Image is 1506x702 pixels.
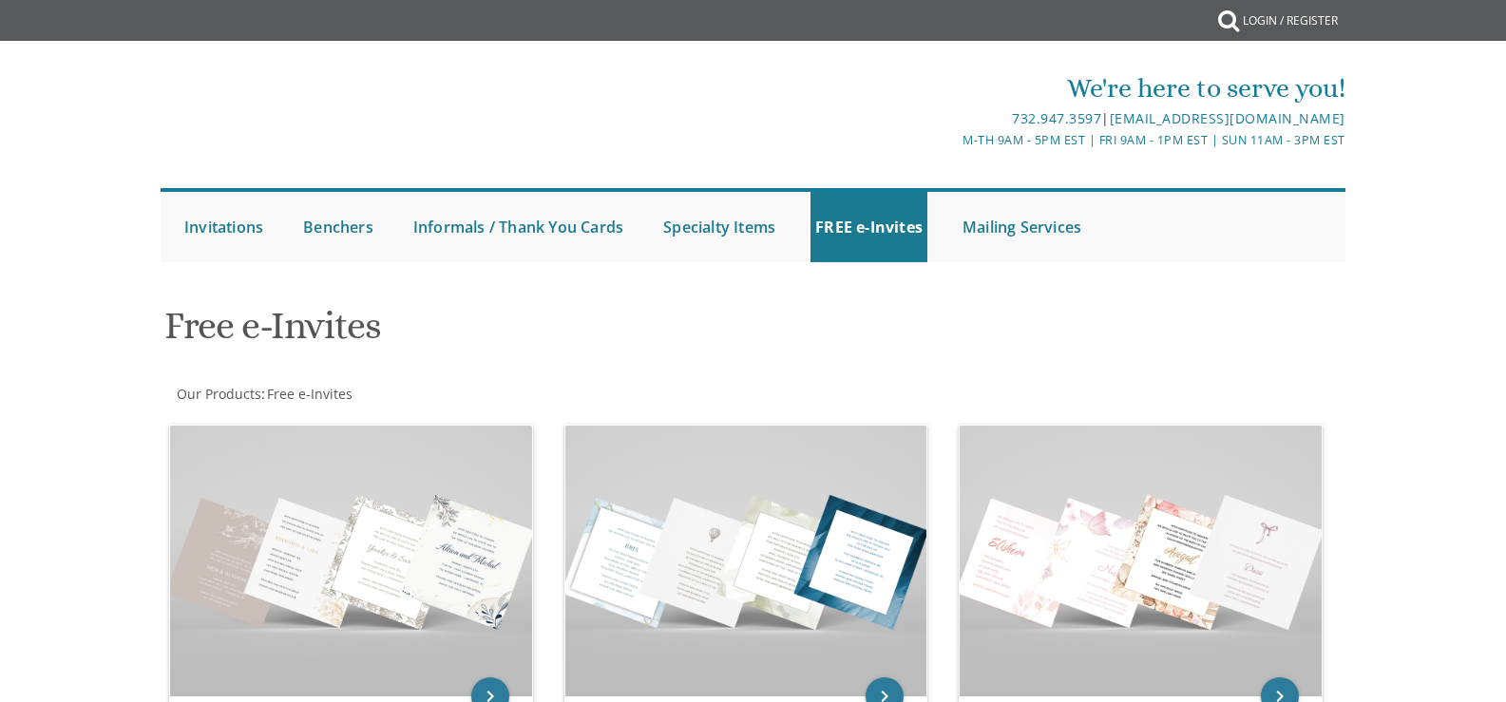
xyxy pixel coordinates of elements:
a: Informals / Thank You Cards [409,192,628,262]
div: We're here to serve you! [557,69,1345,107]
div: : [161,385,753,404]
a: [EMAIL_ADDRESS][DOMAIN_NAME] [1110,109,1345,127]
div: M-Th 9am - 5pm EST | Fri 9am - 1pm EST | Sun 11am - 3pm EST [557,130,1345,150]
a: Our Products [175,385,261,403]
a: Benchers [298,192,378,262]
a: FREE e-Invites [810,192,927,262]
div: | [557,107,1345,130]
a: Free e-Invites [265,385,353,403]
img: Vort Invitations [170,426,532,696]
img: Bris Invitations [565,426,927,696]
img: Kiddush Invitations [960,426,1322,696]
a: 732.947.3597 [1012,109,1101,127]
a: Specialty Items [658,192,780,262]
h1: Free e-Invites [164,305,940,361]
a: Invitations [180,192,268,262]
a: Mailing Services [958,192,1086,262]
span: Free e-Invites [267,385,353,403]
